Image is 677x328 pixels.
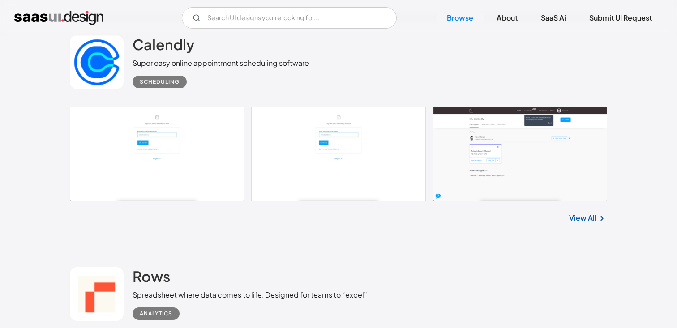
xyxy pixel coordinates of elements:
h2: Rows [133,267,170,285]
a: Browse [436,8,484,28]
a: Calendly [133,35,194,58]
div: Analytics [140,308,172,319]
input: Search UI designs you're looking for... [182,7,397,29]
h2: Calendly [133,35,194,53]
div: Super easy online appointment scheduling software [133,58,309,68]
form: Email Form [182,7,397,29]
div: Scheduling [140,77,180,87]
a: Submit UI Request [578,8,663,28]
a: home [14,11,103,25]
a: View All [569,213,596,223]
a: SaaS Ai [530,8,577,28]
a: About [486,8,528,28]
div: Spreadsheet where data comes to life, Designed for teams to “excel”. [133,290,369,300]
a: Rows [133,267,170,290]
